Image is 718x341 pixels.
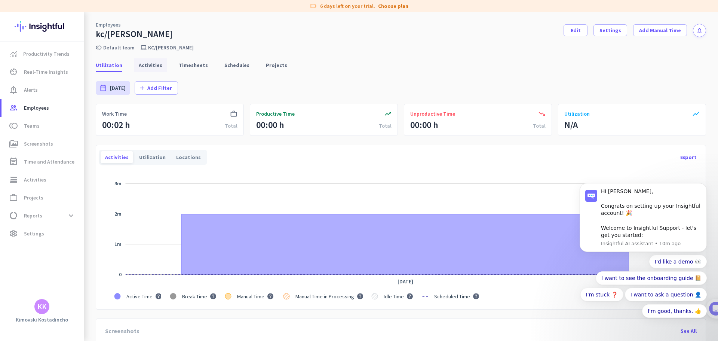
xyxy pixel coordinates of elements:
[434,293,470,300] span: Scheduled Time
[10,252,27,258] span: Home
[382,293,413,300] g: . Idle Time. . . . .
[75,234,112,264] button: Help
[568,109,718,337] iframe: Intercom notifications message
[1,45,84,63] a: menu-itemProductivity Trends
[398,278,413,285] tspan: [DATE]
[236,293,274,300] g: . Manual Time. . . . .
[119,271,122,278] tspan: 0
[15,15,65,25] img: logo
[9,67,18,76] i: av_timer
[256,110,295,118] span: Productive Time
[1,81,84,99] a: notification_importantAlerts
[24,103,49,112] span: Employees
[182,293,207,300] span: Break Time
[9,193,18,202] i: work_outline
[114,241,122,247] tspan: 1m
[114,210,122,217] tspan: 2m
[114,241,122,247] g: NaNh NaNm
[182,214,629,275] g: Series
[564,110,590,118] span: Utilization
[96,45,102,51] i: toll
[24,211,42,220] span: Reports
[102,119,130,131] div: 00:02 h
[114,289,480,304] g: Legend
[110,84,126,92] span: [DATE]
[135,81,178,95] button: addAdd Filter
[15,153,125,161] div: Insightful Onboarding Guide for Managers
[224,61,249,69] span: Schedules
[15,207,125,214] div: We typically reply within 3 hours
[9,229,18,238] i: settings
[114,210,122,217] g: NaNh NaNm
[24,67,68,76] span: Real-Time Insights
[9,103,18,112] i: group
[11,136,139,150] div: Inactivity dialogs - Introduction
[147,84,172,92] span: Add Filter
[1,63,84,81] a: av_timerReal-Time Insights
[114,180,122,187] g: NaNh NaNm
[295,293,354,300] span: Manual Time in Processing
[139,61,162,69] span: Activities
[538,110,546,118] i: trending_down
[410,110,455,118] span: Unproductive Time
[696,27,703,34] i: notifications
[124,252,138,258] span: Tasks
[15,199,125,207] div: Send us a message
[23,49,70,58] span: Productivity Trends
[15,139,125,147] div: Inactivity dialogs - Introduction
[593,24,627,36] button: Settings
[15,79,135,91] p: How can we help?
[564,119,578,131] div: N/A
[24,121,40,130] span: Teams
[1,117,84,135] a: tollTeams
[599,27,621,34] span: Settings
[119,271,122,278] g: NaNh NaNm
[30,231,134,239] div: Status: All Systems Operational
[96,21,121,28] a: Employees
[10,51,17,57] img: menu-item
[639,27,681,34] span: Add Manual Time
[64,209,78,222] button: expand_more
[11,122,139,136] div: How to Uninstall Insightful
[1,99,84,117] a: groupEmployees
[1,225,84,243] a: settingsSettings
[11,150,139,164] div: Insightful Onboarding Guide for Managers
[141,45,147,51] i: laptop_mac
[1,153,84,171] a: event_noteTime and Attendance
[225,122,237,130] div: Total
[7,192,142,221] div: Send us a messageWe typically reply within 3 hours
[24,157,74,166] span: Time and Attendance
[9,139,18,148] i: perm_media
[294,293,363,300] g: . Manual Time in Processing. . . . .
[15,108,61,116] span: Search for help
[24,139,53,148] span: Screenshots
[410,119,438,131] div: 00:00 h
[384,293,404,300] span: Idle Time
[24,193,43,202] span: Projects
[129,12,142,25] div: Close
[37,303,46,310] div: KK
[172,151,205,163] div: Locations
[99,84,107,92] i: date_range
[15,167,125,182] div: Difference Between Personal and Company Computer Setups
[179,61,208,69] span: Timesheets
[15,53,135,79] p: Hi [PERSON_NAME] 👋
[1,207,84,225] a: data_usageReportsexpand_more
[101,325,144,337] div: Screenshots
[378,2,408,10] a: Choose plan
[94,12,109,27] div: Profile image for Vladimir
[256,119,284,131] div: 00:00 h
[9,211,18,220] i: data_usage
[112,234,150,264] button: Tasks
[108,12,123,27] div: Profile image for Stefan
[125,293,161,300] g: . Active Time. . . . .
[310,2,317,10] i: label
[96,61,122,69] span: Utilization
